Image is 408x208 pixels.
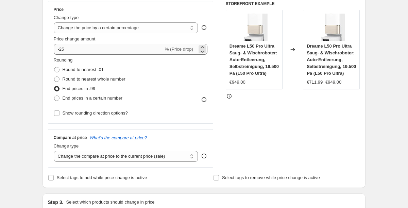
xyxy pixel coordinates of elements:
span: Round to nearest whole number [63,76,125,82]
div: help [201,153,207,159]
h6: STOREFRONT EXAMPLE [226,1,360,6]
span: Select tags to add while price change is active [57,175,147,180]
span: Dreame L50 Pro Ultra Saug- & Wischroboter: Auto-Entleerung, Selbstreinigung, 19.500 Pa (L50 Pro U... [230,44,279,76]
span: End prices in a certain number [63,96,122,101]
h3: Price [54,7,64,12]
button: What's the compare at price? [90,135,147,140]
img: 61QV5wTPdKL._AC_SL1500_80x.jpg [318,14,345,41]
h2: Step 3. [48,199,64,206]
strike: €949.00 [325,79,341,86]
span: Change type [54,143,79,149]
span: End prices in .99 [63,86,96,91]
img: 61QV5wTPdKL._AC_SL1500_80x.jpg [240,14,268,41]
div: help [201,24,207,31]
span: Round to nearest .01 [63,67,104,72]
h3: Compare at price [54,135,87,140]
div: €949.00 [230,79,245,86]
span: % (Price drop) [165,47,193,52]
input: -15 [54,44,164,55]
span: Dreame L50 Pro Ultra Saug- & Wischroboter: Auto-Entleerung, Selbstreinigung, 19.500 Pa (L50 Pro U... [307,44,356,76]
span: Change type [54,15,79,20]
div: €711.99 [307,79,323,86]
span: Rounding [54,57,73,63]
span: Select tags to remove while price change is active [222,175,320,180]
span: Show rounding direction options? [63,110,128,116]
span: Price change amount [54,36,96,41]
p: Select which products should change in price [66,199,154,206]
